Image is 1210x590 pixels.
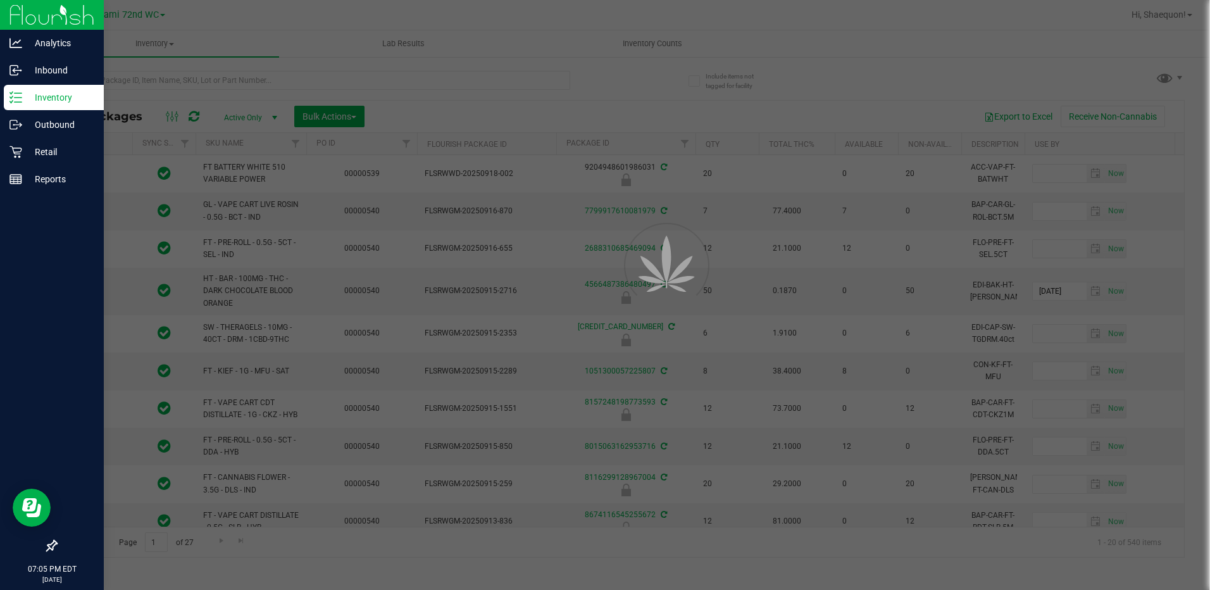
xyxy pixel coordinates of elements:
iframe: Resource center [13,489,51,527]
p: Retail [22,144,98,160]
inline-svg: Inbound [9,64,22,77]
p: Inventory [22,90,98,105]
p: Outbound [22,117,98,132]
p: Inbound [22,63,98,78]
inline-svg: Analytics [9,37,22,49]
inline-svg: Inventory [9,91,22,104]
inline-svg: Outbound [9,118,22,131]
inline-svg: Reports [9,173,22,185]
p: 07:05 PM EDT [6,563,98,575]
inline-svg: Retail [9,146,22,158]
p: [DATE] [6,575,98,584]
p: Reports [22,172,98,187]
p: Analytics [22,35,98,51]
